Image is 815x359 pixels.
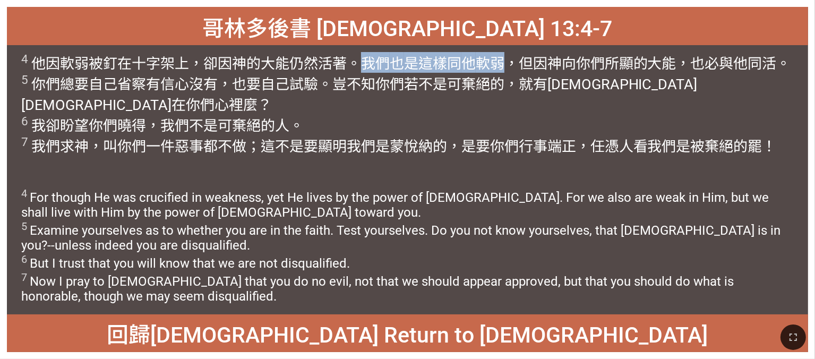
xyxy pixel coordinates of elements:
[21,76,777,155] wg4102: 沒有
[21,76,777,155] wg2075: 信心
[21,76,777,155] wg1438: 若不
[21,76,777,155] wg2075: 可棄絕的
[203,138,777,155] wg2556: 都不
[748,138,777,155] wg96: 罷！
[21,55,791,155] wg769: 被釘在十字架上
[347,138,777,155] wg5316: 我們是蒙悅納的
[146,138,777,155] wg5209: 一件惡事
[490,138,777,155] wg2443: 你們
[21,187,27,200] sup: 4
[21,55,791,155] wg235: 因
[21,52,28,66] sup: 4
[21,76,777,155] wg1381: 。豈
[304,138,777,155] wg3756: 要顯明
[21,55,791,155] wg2316: 的大能
[21,55,791,155] wg846: 軟弱
[21,97,777,155] wg5547: 在你們
[21,76,777,155] wg1438: 試驗
[21,52,794,156] span: 他因
[21,117,777,155] wg2070: 可棄絕的
[21,55,791,155] wg2532: 是這樣同
[203,11,613,42] span: 哥林多後書 [DEMOGRAPHIC_DATA] 13:4-7
[232,138,777,155] wg3367: 做
[21,135,28,149] sup: 7
[21,55,791,155] wg1411: ，也必與
[21,55,791,155] wg1519: 你們
[21,117,777,155] wg3756: 是
[21,76,777,155] wg1438: 總要自己省察
[21,76,777,155] wg1509: 是
[21,55,791,155] wg770: ，但
[21,55,791,155] wg1411: 仍然活著
[246,138,777,155] wg4160: ；這
[676,138,777,155] wg2249: 是
[21,117,777,155] wg2249: 不
[74,138,777,155] wg4314: 神
[21,55,791,155] wg4862: 他
[519,138,777,155] wg5210: 行事
[89,138,777,155] wg2316: ，叫你們
[21,55,791,155] wg2316: 向
[21,117,777,155] wg96: 人。 我們求
[21,73,28,87] sup: 5
[21,271,27,284] sup: 7
[547,138,777,155] wg4160: 端正
[619,138,777,155] wg1161: 人看我們
[21,76,777,155] wg3754: 有
[21,76,777,155] wg3756: 知
[21,55,791,155] wg5209: 所顯的大能
[21,117,777,155] wg1097: ，我們
[21,76,777,155] wg2228: 不
[21,114,28,128] sup: 6
[21,55,791,155] wg2198: 。 你們
[21,220,27,233] sup: 5
[21,76,777,155] wg2076: [DEMOGRAPHIC_DATA]
[21,253,27,266] sup: 6
[21,55,791,155] wg2198: 。我們
[21,76,777,155] wg1921: 你們
[21,76,777,155] wg1487: ，也要自己
[21,117,777,155] wg1161: 盼望
[21,97,777,155] wg2424: [DEMOGRAPHIC_DATA]
[275,138,777,155] wg2443: 不是
[21,55,791,155] wg4717: ，卻
[21,76,777,155] wg96: ，就
[21,97,777,155] wg1722: 麼？ 我卻
[576,138,777,155] wg2570: ，任憑
[21,55,791,155] wg846: 同活
[21,117,777,155] wg1679: 你們曉得
[21,187,794,304] span: For though He was crucified in weakness, yet He lives by the power of [DEMOGRAPHIC_DATA]. For we ...
[21,55,791,155] wg2249: 也
[21,55,791,155] wg1537: 神
[691,138,777,155] wg5613: 被棄絕的
[21,97,777,155] wg5213: 心裡
[447,138,777,155] wg1384: ，是要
